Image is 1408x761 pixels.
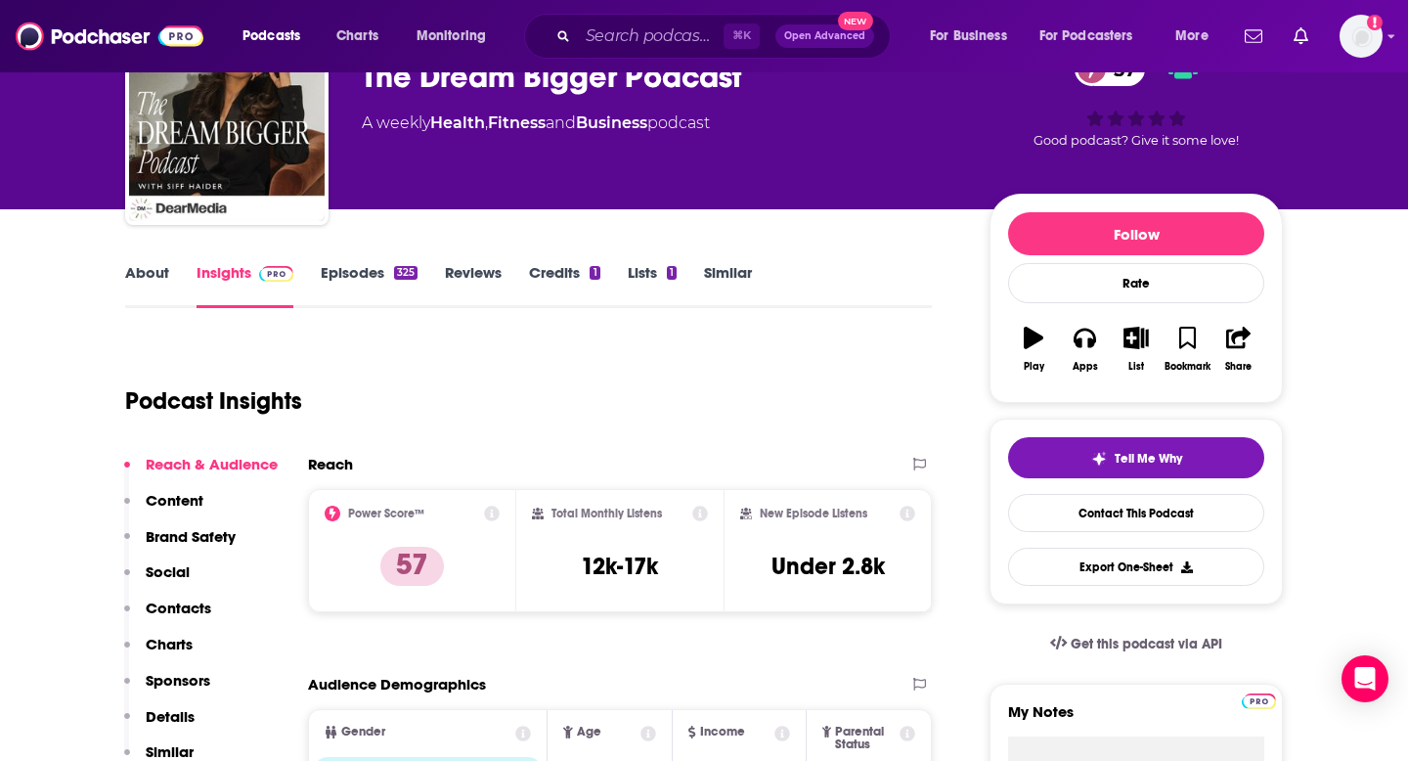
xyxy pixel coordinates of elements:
[1237,20,1270,53] a: Show notifications dropdown
[724,23,760,49] span: ⌘ K
[704,263,752,308] a: Similar
[1213,314,1264,384] button: Share
[417,22,486,50] span: Monitoring
[308,675,486,694] h2: Audience Demographics
[775,24,874,48] button: Open AdvancedNew
[146,635,193,653] p: Charts
[348,507,424,520] h2: Power Score™
[324,21,390,52] a: Charts
[1008,314,1059,384] button: Play
[146,491,203,510] p: Content
[700,726,745,739] span: Income
[1115,451,1182,467] span: Tell Me Why
[146,599,211,617] p: Contacts
[784,31,865,41] span: Open Advanced
[124,671,210,707] button: Sponsors
[146,742,194,761] p: Similar
[590,266,599,280] div: 1
[229,21,326,52] button: open menu
[578,21,724,52] input: Search podcasts, credits, & more...
[667,266,677,280] div: 1
[445,263,502,308] a: Reviews
[771,552,885,581] h3: Under 2.8k
[1039,22,1133,50] span: For Podcasters
[581,552,658,581] h3: 12k-17k
[394,266,418,280] div: 325
[124,562,190,599] button: Social
[1008,437,1264,478] button: tell me why sparkleTell Me Why
[124,491,203,527] button: Content
[1165,361,1210,373] div: Bookmark
[1367,15,1383,30] svg: Add a profile image
[1073,361,1098,373] div: Apps
[403,21,511,52] button: open menu
[1128,361,1144,373] div: List
[546,113,576,132] span: and
[1242,691,1276,709] a: Pro website
[380,547,444,586] p: 57
[336,22,378,50] span: Charts
[1008,212,1264,255] button: Follow
[835,726,896,751] span: Parental Status
[1008,263,1264,303] div: Rate
[146,527,236,546] p: Brand Safety
[916,21,1032,52] button: open menu
[242,22,300,50] span: Podcasts
[1225,361,1252,373] div: Share
[1340,15,1383,58] span: Logged in as abbymayo
[124,599,211,635] button: Contacts
[543,14,909,59] div: Search podcasts, credits, & more...
[125,386,302,416] h1: Podcast Insights
[124,707,195,743] button: Details
[1340,15,1383,58] img: User Profile
[529,263,599,308] a: Credits1
[1162,21,1233,52] button: open menu
[362,112,710,135] div: A weekly podcast
[1034,620,1238,668] a: Get this podcast via API
[341,726,385,739] span: Gender
[930,22,1007,50] span: For Business
[1027,21,1162,52] button: open menu
[146,455,278,473] p: Reach & Audience
[308,455,353,473] h2: Reach
[129,25,325,221] img: The Dream Bigger Podcast
[485,113,488,132] span: ,
[1340,15,1383,58] button: Show profile menu
[990,39,1283,160] div: 57Good podcast? Give it some love!
[321,263,418,308] a: Episodes325
[1071,636,1222,652] span: Get this podcast via API
[1024,361,1044,373] div: Play
[16,18,203,55] img: Podchaser - Follow, Share and Rate Podcasts
[124,635,193,671] button: Charts
[1162,314,1212,384] button: Bookmark
[1342,655,1388,702] div: Open Intercom Messenger
[146,562,190,581] p: Social
[488,113,546,132] a: Fitness
[1008,702,1264,737] label: My Notes
[1059,314,1110,384] button: Apps
[146,707,195,726] p: Details
[124,455,278,491] button: Reach & Audience
[1034,133,1239,148] span: Good podcast? Give it some love!
[146,671,210,690] p: Sponsors
[577,726,601,739] span: Age
[551,507,662,520] h2: Total Monthly Listens
[125,263,169,308] a: About
[1242,694,1276,709] img: Podchaser Pro
[1008,494,1264,532] a: Contact This Podcast
[1286,20,1316,53] a: Show notifications dropdown
[628,263,677,308] a: Lists1
[1008,548,1264,586] button: Export One-Sheet
[838,12,873,30] span: New
[197,263,293,308] a: InsightsPodchaser Pro
[576,113,647,132] a: Business
[1111,314,1162,384] button: List
[1091,451,1107,467] img: tell me why sparkle
[430,113,485,132] a: Health
[1175,22,1209,50] span: More
[760,507,867,520] h2: New Episode Listens
[259,266,293,282] img: Podchaser Pro
[124,527,236,563] button: Brand Safety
